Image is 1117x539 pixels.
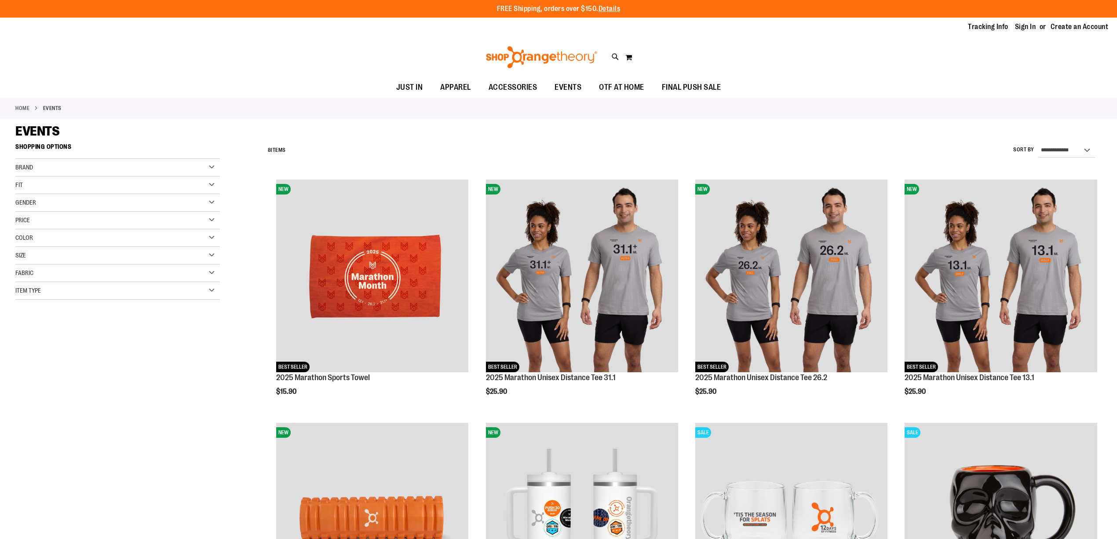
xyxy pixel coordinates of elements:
span: NEW [695,184,710,194]
span: FINAL PUSH SALE [662,77,721,97]
span: ACCESSORIES [489,77,537,97]
span: EVENTS [555,77,581,97]
span: Size [15,252,26,259]
span: BEST SELLER [486,362,519,372]
span: 8 [268,147,271,153]
h2: Items [268,143,286,157]
a: JUST IN [387,77,432,98]
strong: Shopping Options [15,139,220,159]
a: Home [15,104,29,112]
div: product [900,175,1101,418]
span: SALE [905,427,920,438]
a: 2025 Marathon Sports TowelNEWBEST SELLER [276,180,468,373]
span: JUST IN [396,77,423,97]
a: Sign In [1015,22,1036,32]
span: NEW [905,184,919,194]
a: EVENTS [546,77,590,97]
a: 2025 Marathon Unisex Distance Tee 31.1 [486,373,616,382]
div: product [482,175,683,418]
span: $25.90 [695,388,718,396]
span: OTF AT HOME [599,77,644,97]
a: 2025 Marathon Sports Towel [276,373,370,382]
span: BEST SELLER [695,362,729,372]
span: EVENTS [15,124,59,139]
span: Fabric [15,269,33,276]
a: Tracking Info [968,22,1008,32]
img: 2025 Marathon Unisex Distance Tee 31.1 [486,180,678,372]
a: FINAL PUSH SALE [653,77,730,98]
span: BEST SELLER [905,362,938,372]
span: Item Type [15,287,41,294]
span: NEW [276,427,291,438]
span: Gender [15,199,36,206]
img: 2025 Marathon Unisex Distance Tee 26.2 [695,180,887,372]
span: APPAREL [440,77,471,97]
span: $15.90 [276,388,298,396]
label: Sort By [1013,146,1034,154]
span: $25.90 [905,388,927,396]
div: product [691,175,892,418]
span: Color [15,234,33,241]
span: SALE [695,427,711,438]
a: OTF AT HOME [590,77,653,98]
img: Shop Orangetheory [485,46,599,68]
span: Price [15,216,30,224]
span: $25.90 [486,388,508,396]
a: 2025 Marathon Unisex Distance Tee 31.1NEWBEST SELLER [486,180,678,373]
a: 2025 Marathon Unisex Distance Tee 26.2NEWBEST SELLER [695,180,887,373]
p: FREE Shipping, orders over $150. [497,4,621,14]
span: BEST SELLER [276,362,310,372]
a: 2025 Marathon Unisex Distance Tee 26.2 [695,373,827,382]
img: 2025 Marathon Unisex Distance Tee 13.1 [905,180,1097,372]
a: 2025 Marathon Unisex Distance Tee 13.1NEWBEST SELLER [905,180,1097,373]
a: 2025 Marathon Unisex Distance Tee 13.1 [905,373,1034,382]
a: Create an Account [1051,22,1109,32]
span: Fit [15,181,23,188]
img: 2025 Marathon Sports Towel [276,180,468,372]
span: NEW [486,427,500,438]
span: Brand [15,164,33,171]
strong: EVENTS [43,104,62,112]
a: ACCESSORIES [480,77,546,98]
span: NEW [276,184,291,194]
a: Details [599,5,621,13]
a: APPAREL [431,77,480,98]
div: product [272,175,473,418]
span: NEW [486,184,500,194]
